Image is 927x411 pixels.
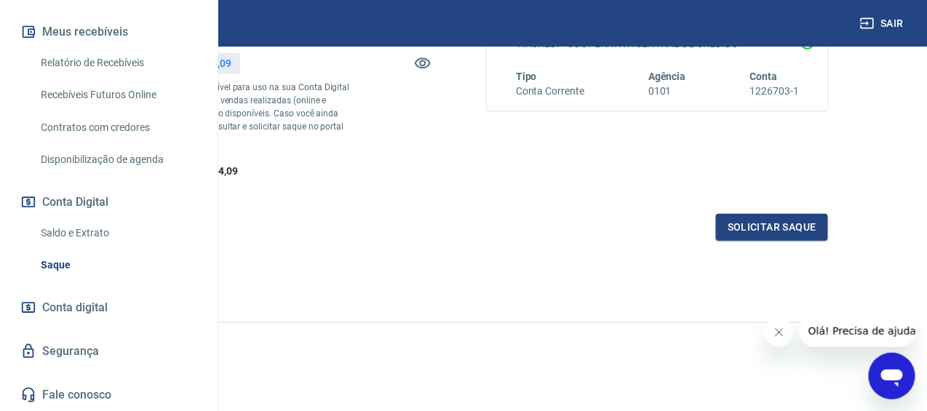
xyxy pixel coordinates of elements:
[869,353,915,399] iframe: Botão para abrir a janela de mensagens
[648,84,686,99] h6: 0101
[35,335,892,350] p: 2025 ©
[516,71,537,82] span: Tipo
[17,379,200,411] a: Fale conosco
[800,315,915,347] iframe: Mensagem da empresa
[177,56,231,71] p: R$ 2.464,09
[765,318,794,347] iframe: Fechar mensagem
[183,165,237,177] span: R$ 2.464,09
[35,113,200,143] a: Contratos com credores
[716,214,828,241] button: Solicitar saque
[42,298,108,318] span: Conta digital
[749,84,799,99] h6: 1226703-1
[35,48,200,78] a: Relatório de Recebíveis
[17,186,200,218] button: Conta Digital
[35,218,200,248] a: Saldo e Extrato
[648,71,686,82] span: Agência
[516,84,584,99] h6: Conta Corrente
[17,335,200,367] a: Segurança
[35,80,200,110] a: Recebíveis Futuros Online
[9,10,122,22] span: Olá! Precisa de ajuda?
[99,81,355,146] p: *Corresponde ao saldo disponível para uso na sua Conta Digital Vindi. Incluindo os valores das ve...
[749,71,777,82] span: Conta
[17,16,200,48] button: Meus recebíveis
[35,250,200,280] a: Saque
[35,145,200,175] a: Disponibilização de agenda
[857,10,910,37] button: Sair
[17,292,200,324] a: Conta digital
